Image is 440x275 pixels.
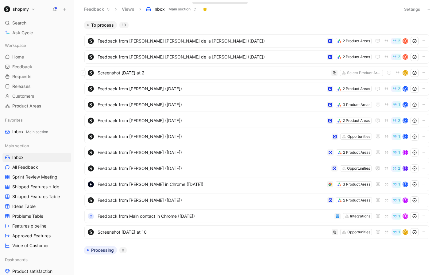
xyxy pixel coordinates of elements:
[2,141,71,150] div: Main section
[88,134,94,140] img: logo
[98,181,325,188] span: Feedback from [PERSON_NAME] in Chrome ([DATE])
[88,118,94,124] img: logo
[2,241,71,250] a: Voice of Customer
[2,28,71,37] a: Ask Cycle
[2,5,37,13] button: shopmyshopmy
[391,165,401,172] button: 2
[2,163,71,172] a: All Feedback
[91,247,114,253] span: Processing
[2,192,71,201] a: Shipped Features Table
[91,22,114,28] span: To process
[4,6,10,12] img: shopmy
[398,198,400,202] span: 1
[2,182,71,191] a: Shipped Features + Ideas Table
[84,98,429,111] a: logoFeedback from [PERSON_NAME] ([DATE])3 Product Areas1A
[88,229,94,235] img: logo
[343,86,370,92] div: 2 Product Areas
[98,197,325,204] span: Feedback from [PERSON_NAME] ([DATE])
[403,166,407,171] div: S
[12,29,33,36] span: Ask Cycle
[343,38,370,44] div: 2 Product Areas
[88,54,94,60] img: logo
[12,103,41,109] span: Product Areas
[84,21,117,29] button: To process
[343,54,370,60] div: 2 Product Areas
[84,246,117,254] button: Processing
[84,114,429,127] a: logoFeedback from [PERSON_NAME] ([DATE])2 Product Areas2A
[403,134,407,139] div: A
[12,184,64,190] span: Shipped Features + Ideas Table
[350,213,370,219] div: Integrations
[392,101,401,108] button: 1
[81,21,432,241] div: To process13
[5,257,28,263] span: Dashboards
[2,101,71,111] a: Product Areas
[88,213,94,219] div: C
[398,103,400,107] span: 1
[398,183,400,186] span: 1
[403,103,407,107] div: A
[403,198,407,202] div: S
[343,197,370,203] div: 2 Product Areas
[12,174,57,180] span: Sprint Review Meeting
[98,149,325,156] span: Feedback from [PERSON_NAME] ([DATE])
[12,213,43,219] span: Problems Table
[403,119,407,123] div: A
[403,87,407,91] div: A
[398,167,400,170] span: 2
[398,119,400,122] span: 2
[2,18,71,28] div: Search
[392,229,401,235] button: 1
[398,55,400,59] span: 2
[81,5,113,14] button: Feedback
[391,54,401,60] button: 2
[81,246,432,259] div: Processing0
[403,214,407,218] div: T
[98,69,329,77] span: Screenshot [DATE] at 2
[98,53,325,61] span: Feedback from [PERSON_NAME] [PERSON_NAME] de la [PERSON_NAME] ([DATE])
[84,209,429,223] a: CFeedback from Main contact in Chrome ([DATE])Integrations1T
[12,154,24,160] span: Inbox
[13,6,29,12] h1: shopmy
[347,165,370,171] div: Opportunities
[88,181,94,187] img: logo
[5,42,26,48] span: Workspace
[26,130,48,134] span: Main section
[98,101,325,108] span: Feedback from [PERSON_NAME] ([DATE])
[88,165,94,171] img: logo
[88,38,94,44] img: logo
[2,127,71,136] a: InboxMain section
[2,221,71,231] a: Features pipeline
[347,134,370,140] div: Opportunities
[398,135,400,138] span: 1
[12,19,26,27] span: Search
[143,5,199,14] button: InboxMain section
[12,268,52,274] span: Product satisfaction
[119,5,137,14] button: Views
[84,194,429,207] a: logoFeedback from [PERSON_NAME] ([DATE])2 Product Areas1S
[403,55,407,59] div: A
[12,223,46,229] span: Features pipeline
[5,117,23,123] span: Favorites
[2,52,71,62] a: Home
[88,197,94,203] img: logo
[347,229,370,235] div: Opportunities
[88,102,94,108] img: logo
[12,83,31,89] span: Releases
[84,130,429,143] a: logoFeedback from [PERSON_NAME] ([DATE])Opportunities1A
[12,243,49,249] span: Voice of Customer
[84,34,429,48] a: logoFeedback from [PERSON_NAME] [PERSON_NAME] de la [PERSON_NAME] ([DATE])2 Product Areas2A
[12,194,60,200] span: Shipped Features Table
[119,22,129,28] div: 13
[12,73,32,80] span: Requests
[98,117,325,124] span: Feedback from [PERSON_NAME] ([DATE])
[84,162,429,175] a: logoFeedback from [PERSON_NAME] ([DATE])Opportunities2S
[84,178,429,191] a: logoFeedback from [PERSON_NAME] in Chrome ([DATE])3 Product Areas1S
[392,149,401,156] button: 1
[401,5,423,13] button: Settings
[5,143,29,149] span: Main section
[398,214,400,218] span: 1
[88,86,94,92] img: logo
[2,141,71,250] div: Main sectionInboxAll FeedbackSprint Review MeetingShipped Features + Ideas TableShipped Features ...
[343,181,370,187] div: 3 Product Areas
